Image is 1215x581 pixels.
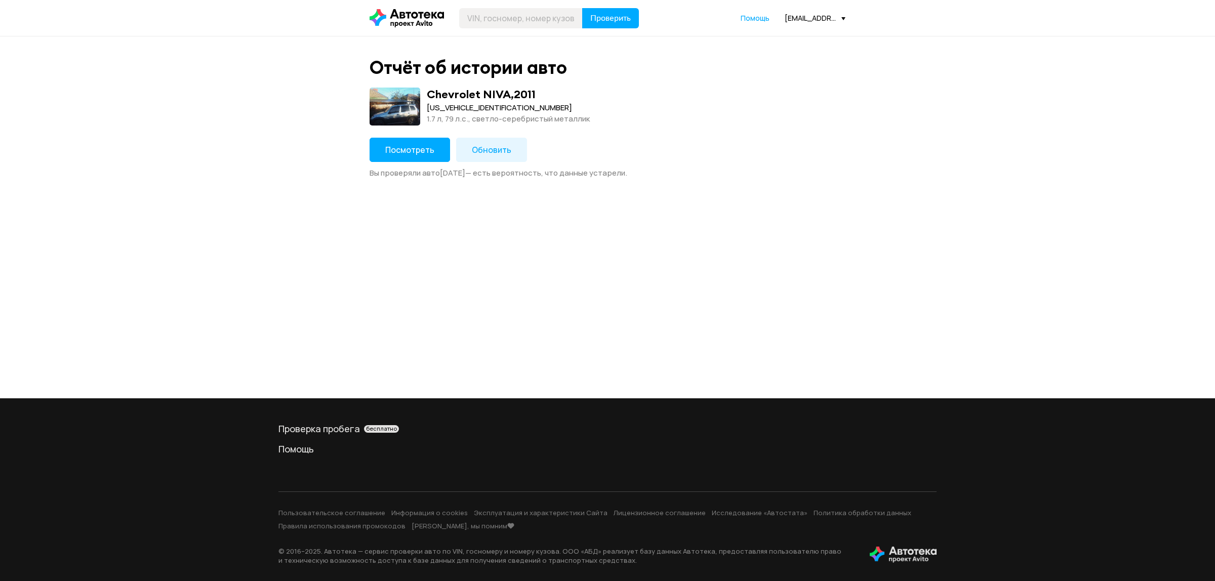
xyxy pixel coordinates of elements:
div: [EMAIL_ADDRESS][DOMAIN_NAME] [785,13,845,23]
div: Вы проверяли авто [DATE] — есть вероятность, что данные устарели. [370,168,845,178]
button: Проверить [582,8,639,28]
div: Chevrolet NIVA , 2011 [427,88,536,101]
div: Отчёт об истории авто [370,57,567,78]
a: Пользовательское соглашение [278,508,385,517]
div: Проверка пробега [278,423,937,435]
a: [PERSON_NAME], мы помним [412,521,514,530]
a: Помощь [741,13,769,23]
a: Проверка пробегабесплатно [278,423,937,435]
p: © 2016– 2025 . Автотека — сервис проверки авто по VIN, госномеру и номеру кузова. ООО «АБД» реали... [278,547,854,565]
button: Обновить [456,138,527,162]
span: бесплатно [366,425,397,432]
span: Обновить [472,144,511,155]
a: Информация о cookies [391,508,468,517]
a: Лицензионное соглашение [614,508,706,517]
a: Эксплуатация и характеристики Сайта [474,508,607,517]
a: Правила использования промокодов [278,521,406,530]
a: Политика обработки данных [814,508,911,517]
div: [US_VEHICLE_IDENTIFICATION_NUMBER] [427,102,590,113]
img: tWS6KzJlK1XUpy65r7uaHVIs4JI6Dha8Nraz9T2hA03BhoCc4MtbvZCxBLwJIh+mQSIAkLBJpqMoKVdP8sONaFJLCz6I0+pu7... [870,547,937,563]
a: Исследование «Автостата» [712,508,807,517]
span: Посмотреть [385,144,434,155]
input: VIN, госномер, номер кузова [459,8,583,28]
a: Помощь [278,443,937,455]
div: 1.7 л, 79 л.c., светло-серебристый металлик [427,113,590,124]
button: Посмотреть [370,138,450,162]
span: Проверить [590,14,631,22]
